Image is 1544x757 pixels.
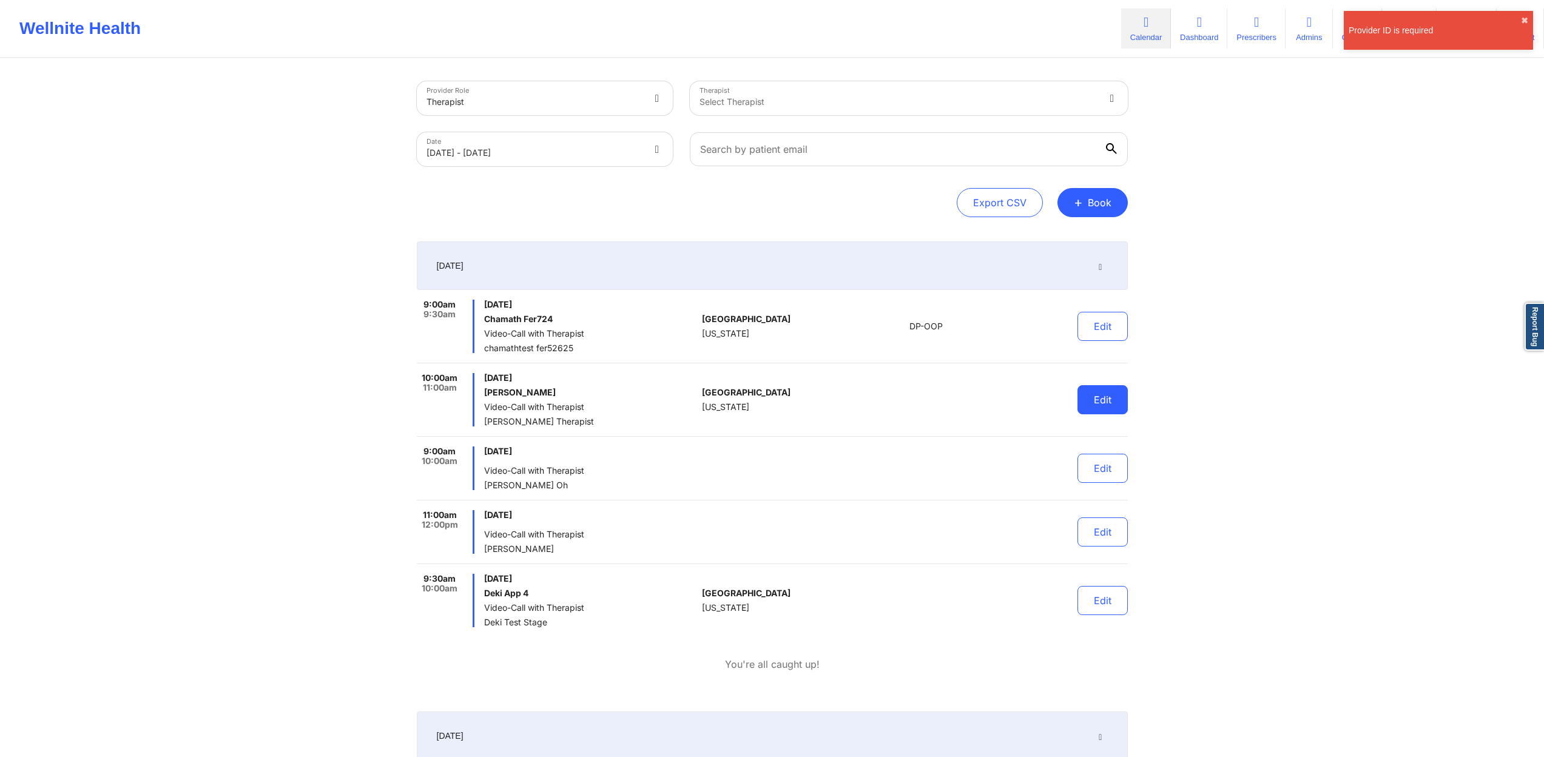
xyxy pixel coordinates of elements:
button: Edit [1077,454,1128,483]
a: Prescribers [1227,8,1285,49]
span: Deki Test Stage [484,617,697,627]
span: [DATE] [484,300,697,309]
span: [US_STATE] [702,402,749,412]
span: chamathtest fer52625 [484,343,697,353]
span: [PERSON_NAME] Therapist [484,417,697,426]
span: Video-Call with Therapist [484,603,697,613]
span: 9:00am [423,300,456,309]
button: Export CSV [957,188,1043,217]
h6: Deki App 4 [484,588,697,598]
a: Report Bug [1525,303,1544,351]
span: 10:00am [422,584,457,593]
span: 11:00am [423,510,457,520]
span: 11:00am [423,383,457,392]
input: Search by patient email [690,132,1128,166]
button: Edit [1077,312,1128,341]
span: 10:00am [422,456,457,466]
span: [US_STATE] [702,603,749,613]
button: Edit [1077,517,1128,547]
span: + [1074,199,1083,206]
span: [GEOGRAPHIC_DATA] [702,588,791,598]
a: Dashboard [1171,8,1227,49]
span: 9:00am [423,446,456,456]
a: Coaches [1333,8,1382,49]
span: [DATE] [484,373,697,383]
h6: [PERSON_NAME] [484,388,697,397]
span: 9:30am [423,574,456,584]
span: [GEOGRAPHIC_DATA] [702,388,791,397]
button: close [1521,16,1528,25]
div: [DATE] - [DATE] [426,140,642,166]
span: [DATE] [484,574,697,584]
span: [PERSON_NAME] Oh [484,480,697,490]
h6: Chamath Fer724 [484,314,697,324]
span: [US_STATE] [702,329,749,338]
span: [DATE] [484,446,697,456]
a: Admins [1286,8,1333,49]
span: 9:30am [423,309,456,319]
a: Calendar [1121,8,1171,49]
span: Video-Call with Therapist [484,466,697,476]
span: [GEOGRAPHIC_DATA] [702,314,791,324]
button: Edit [1077,586,1128,615]
span: 10:00am [422,373,457,383]
span: [PERSON_NAME] [484,544,697,554]
button: Edit [1077,385,1128,414]
span: [DATE] [484,510,697,520]
span: 12:00pm [422,520,458,530]
span: Video-Call with Therapist [484,530,697,539]
div: Provider ID is required [1349,24,1521,36]
p: You're all caught up! [725,658,820,671]
span: Video-Call with Therapist [484,329,697,338]
div: Therapist [426,89,642,115]
button: +Book [1057,188,1128,217]
span: Video-Call with Therapist [484,402,697,412]
span: DP-OOP [909,321,943,331]
span: [DATE] [437,260,464,272]
span: [DATE] [437,730,464,742]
